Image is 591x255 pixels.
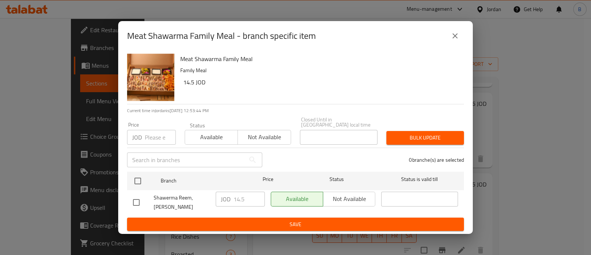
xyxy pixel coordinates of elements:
[127,107,464,114] p: Current time in Jordan is [DATE] 12:53:44 PM
[185,130,238,145] button: Available
[386,131,464,145] button: Bulk update
[183,77,458,87] h6: 14.5 JOD
[188,132,235,142] span: Available
[145,130,176,145] input: Please enter price
[409,156,464,164] p: 0 branche(s) are selected
[392,133,458,142] span: Bulk update
[161,176,238,185] span: Branch
[132,133,142,142] p: JOD
[241,132,288,142] span: Not available
[298,175,375,184] span: Status
[127,218,464,231] button: Save
[180,66,458,75] p: Family Meal
[127,54,174,101] img: Meat Shawarma Family Meal
[133,220,458,229] span: Save
[381,175,458,184] span: Status is valid till
[446,27,464,45] button: close
[127,152,245,167] input: Search in branches
[238,130,291,145] button: Not available
[127,30,316,42] h2: Meat Shawarma Family Meal - branch specific item
[243,175,293,184] span: Price
[233,192,265,207] input: Please enter price
[180,54,458,64] h6: Meat Shawarma Family Meal
[154,193,210,212] span: Shawerma Reem, [PERSON_NAME]
[221,195,230,204] p: JOD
